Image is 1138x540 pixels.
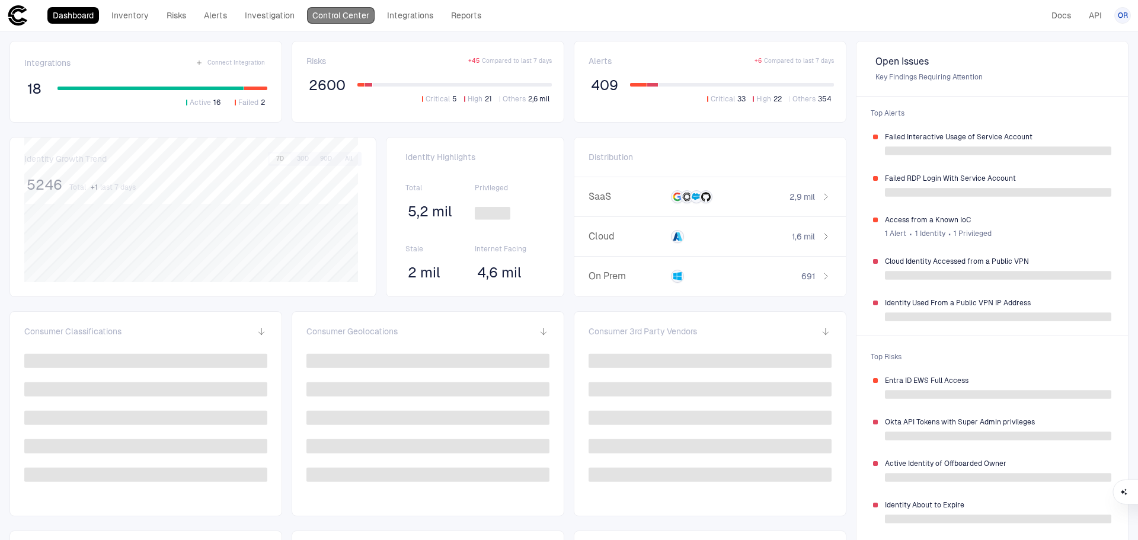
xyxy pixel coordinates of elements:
[426,94,450,104] span: Critical
[161,7,191,24] a: Risks
[764,57,834,65] span: Compared to last 7 days
[306,56,326,66] span: Risks
[193,56,267,70] button: Connect Integration
[405,183,475,193] span: Total
[24,79,43,98] button: 18
[24,154,107,164] span: Identity Growth Trend
[309,76,346,94] span: 2600
[756,94,771,104] span: High
[1114,7,1131,24] button: OR
[885,298,1111,308] span: Identity Used From a Public VPN IP Address
[477,264,522,282] span: 4,6 mil
[1046,7,1076,24] a: Docs
[1083,7,1107,24] a: API
[885,376,1111,385] span: Entra ID EWS Full Access
[405,152,545,162] span: Identity Highlights
[91,183,98,192] span: + 1
[475,244,545,254] span: Internet Facing
[885,257,1111,266] span: Cloud Identity Accessed from a Public VPN
[462,94,494,104] button: High21
[232,97,267,108] button: Failed2
[773,94,782,104] span: 22
[864,101,1121,125] span: Top Alerts
[909,225,913,242] span: ∙
[468,57,480,65] span: + 45
[199,7,232,24] a: Alerts
[589,76,621,95] button: 409
[475,263,524,282] button: 4,6 mil
[261,98,265,107] span: 2
[306,326,398,337] span: Consumer Geolocations
[711,94,735,104] span: Critical
[589,191,666,203] span: SaaS
[789,191,815,202] span: 2,9 mil
[190,98,211,107] span: Active
[47,7,99,24] a: Dashboard
[27,176,62,194] span: 5246
[207,59,265,67] span: Connect Integration
[24,326,122,337] span: Consumer Classifications
[591,76,618,94] span: 409
[306,76,348,95] button: 2600
[27,80,41,98] span: 18
[1118,11,1128,20] span: OR
[452,94,457,104] span: 5
[468,94,482,104] span: High
[213,98,220,107] span: 16
[875,56,1109,68] span: Open Issues
[737,94,746,104] span: 33
[382,7,439,24] a: Integrations
[184,97,223,108] button: Active16
[338,154,360,164] button: All
[24,57,71,68] span: Integrations
[482,57,552,65] span: Compared to last 7 days
[238,98,258,107] span: Failed
[106,7,154,24] a: Inventory
[475,183,545,193] span: Privileged
[408,264,440,282] span: 2 mil
[885,132,1111,142] span: Failed Interactive Usage of Service Account
[270,154,290,164] button: 7D
[864,345,1121,369] span: Top Risks
[885,459,1111,468] span: Active Identity of Offboarded Owner
[954,229,992,238] span: 1 Privileged
[948,225,952,242] span: ∙
[589,326,697,337] span: Consumer 3rd Party Vendors
[885,215,1111,225] span: Access from a Known IoC
[885,417,1111,427] span: Okta API Tokens with Super Admin privileges
[915,229,945,238] span: 1 Identity
[446,7,487,24] a: Reports
[589,270,666,282] span: On Prem
[239,7,300,24] a: Investigation
[589,56,612,66] span: Alerts
[589,231,666,242] span: Cloud
[405,202,455,221] button: 5,2 mil
[755,57,762,65] span: + 6
[589,152,633,162] span: Distribution
[405,263,443,282] button: 2 mil
[100,183,136,192] span: last 7 days
[750,94,784,104] button: High22
[885,174,1111,183] span: Failed RDP Login With Service Account
[405,244,475,254] span: Stale
[69,183,86,192] span: Total
[885,229,906,238] span: 1 Alert
[705,94,748,104] button: Critical33
[485,94,492,104] span: 21
[307,7,375,24] a: Control Center
[801,271,815,282] span: 691
[315,154,337,164] button: 90D
[420,94,459,104] button: Critical5
[875,72,1109,82] span: Key Findings Requiring Attention
[24,175,65,194] button: 5246
[792,231,815,242] span: 1,6 mil
[885,500,1111,510] span: Identity About to Expire
[408,203,452,221] span: 5,2 mil
[292,154,314,164] button: 30D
